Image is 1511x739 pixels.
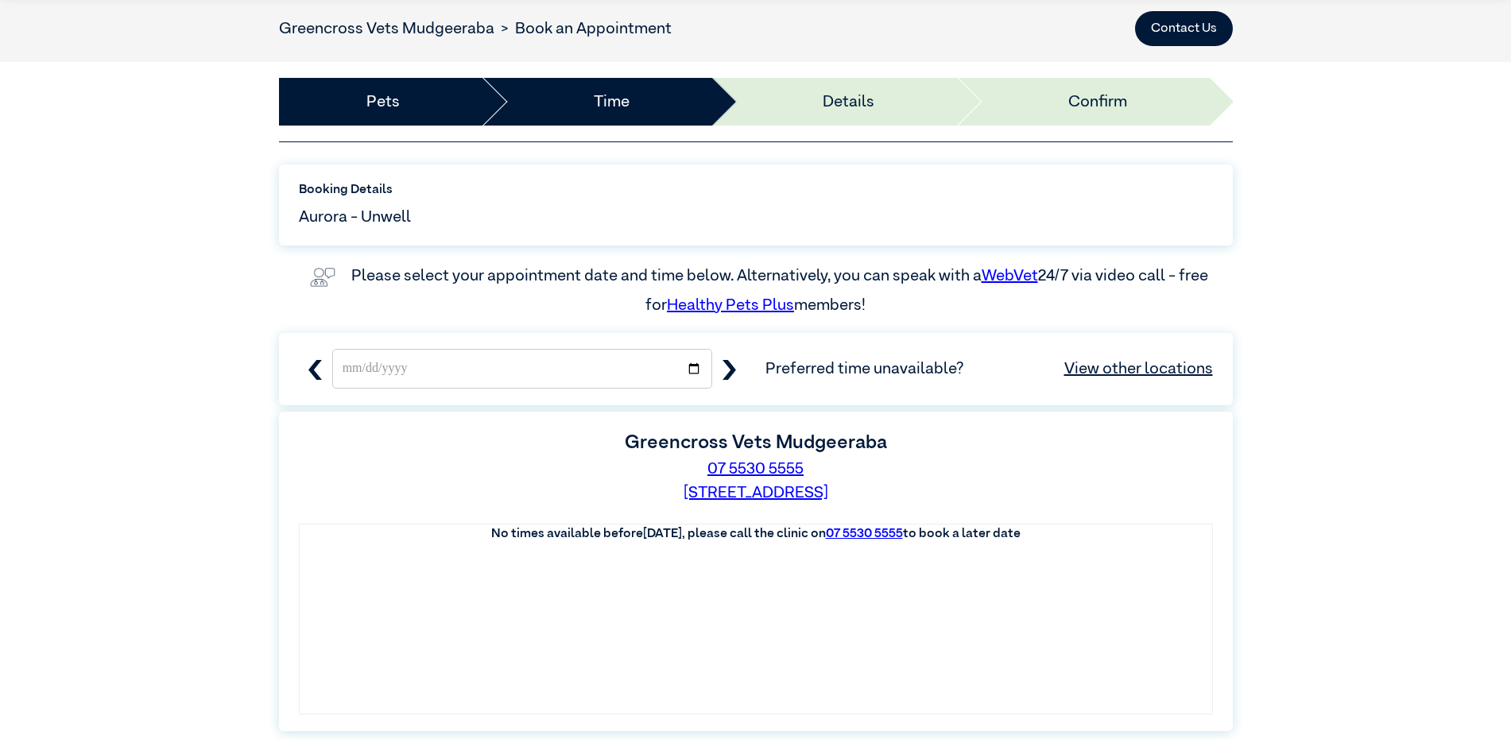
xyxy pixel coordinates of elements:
[684,485,828,501] a: [STREET_ADDRESS]
[494,17,672,41] li: Book an Appointment
[304,261,342,293] img: vet
[279,21,494,37] a: Greencross Vets Mudgeeraba
[491,528,1021,540] label: No times available before [DATE] , please call the clinic on to book a later date
[982,268,1038,284] a: WebVet
[299,205,411,229] span: Aurora - Unwell
[351,268,1211,312] label: Please select your appointment date and time below. Alternatively, you can speak with a 24/7 via ...
[366,90,400,114] a: Pets
[594,90,630,114] a: Time
[667,297,794,313] a: Healthy Pets Plus
[765,357,1213,381] span: Preferred time unavailable?
[1064,357,1213,381] a: View other locations
[826,528,903,540] a: 07 5530 5555
[279,17,672,41] nav: breadcrumb
[299,180,1213,199] label: Booking Details
[1135,11,1233,46] button: Contact Us
[707,461,804,477] a: 07 5530 5555
[625,433,887,452] label: Greencross Vets Mudgeeraba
